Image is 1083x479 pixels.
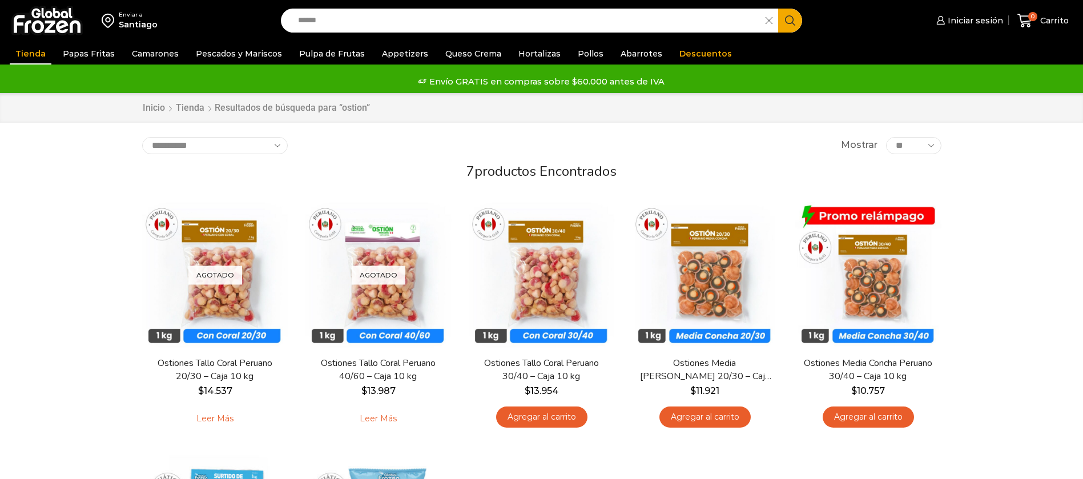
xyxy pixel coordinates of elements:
bdi: 11.921 [690,385,719,396]
p: Agotado [188,266,242,285]
img: address-field-icon.svg [102,11,119,30]
a: Hortalizas [513,43,566,65]
a: Pescados y Mariscos [190,43,288,65]
a: Papas Fritas [57,43,120,65]
bdi: 10.757 [851,385,885,396]
a: Appetizers [376,43,434,65]
span: Mostrar [841,139,877,152]
a: Leé más sobre “Ostiones Tallo Coral Peruano 40/60 - Caja 10 kg” [342,406,414,430]
a: Queso Crema [440,43,507,65]
a: Iniciar sesión [933,9,1003,32]
span: $ [361,385,367,396]
a: Abarrotes [615,43,668,65]
a: Pulpa de Frutas [293,43,371,65]
bdi: 13.954 [525,385,559,396]
span: $ [690,385,696,396]
nav: Breadcrumb [142,102,370,115]
a: Ostiones Tallo Coral Peruano 40/60 – Caja 10 kg [312,357,444,383]
bdi: 14.537 [198,385,232,396]
span: Iniciar sesión [945,15,1003,26]
span: $ [851,385,857,396]
p: Agotado [352,266,405,285]
span: $ [525,385,530,396]
span: 0 [1028,12,1037,21]
a: Descuentos [674,43,738,65]
a: Ostiones Media [PERSON_NAME] 20/30 – Caja 10 kg [639,357,770,383]
h1: Resultados de búsqueda para “ostion” [215,102,370,113]
a: Tienda [10,43,51,65]
a: Inicio [142,102,166,115]
a: Agregar al carrito: “Ostiones Media Concha Peruano 30/40 - Caja 10 kg” [823,406,914,428]
div: Santiago [119,19,158,30]
span: $ [198,385,204,396]
a: Pollos [572,43,609,65]
a: Ostiones Media Concha Peruano 30/40 – Caja 10 kg [802,357,933,383]
div: Enviar a [119,11,158,19]
button: Search button [778,9,802,33]
span: Carrito [1037,15,1069,26]
a: Agregar al carrito: “Ostiones Tallo Coral Peruano 30/40 - Caja 10 kg” [496,406,587,428]
a: Camarones [126,43,184,65]
span: productos encontrados [474,162,617,180]
bdi: 13.987 [361,385,396,396]
a: Tienda [175,102,205,115]
a: Ostiones Tallo Coral Peruano 20/30 – Caja 10 kg [149,357,280,383]
a: Ostiones Tallo Coral Peruano 30/40 – Caja 10 kg [476,357,607,383]
a: Leé más sobre “Ostiones Tallo Coral Peruano 20/30 - Caja 10 kg” [179,406,251,430]
span: 7 [466,162,474,180]
a: Agregar al carrito: “Ostiones Media Concha Peruano 20/30 - Caja 10 kg” [659,406,751,428]
a: 0 Carrito [1014,7,1072,34]
select: Pedido de la tienda [142,137,288,154]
